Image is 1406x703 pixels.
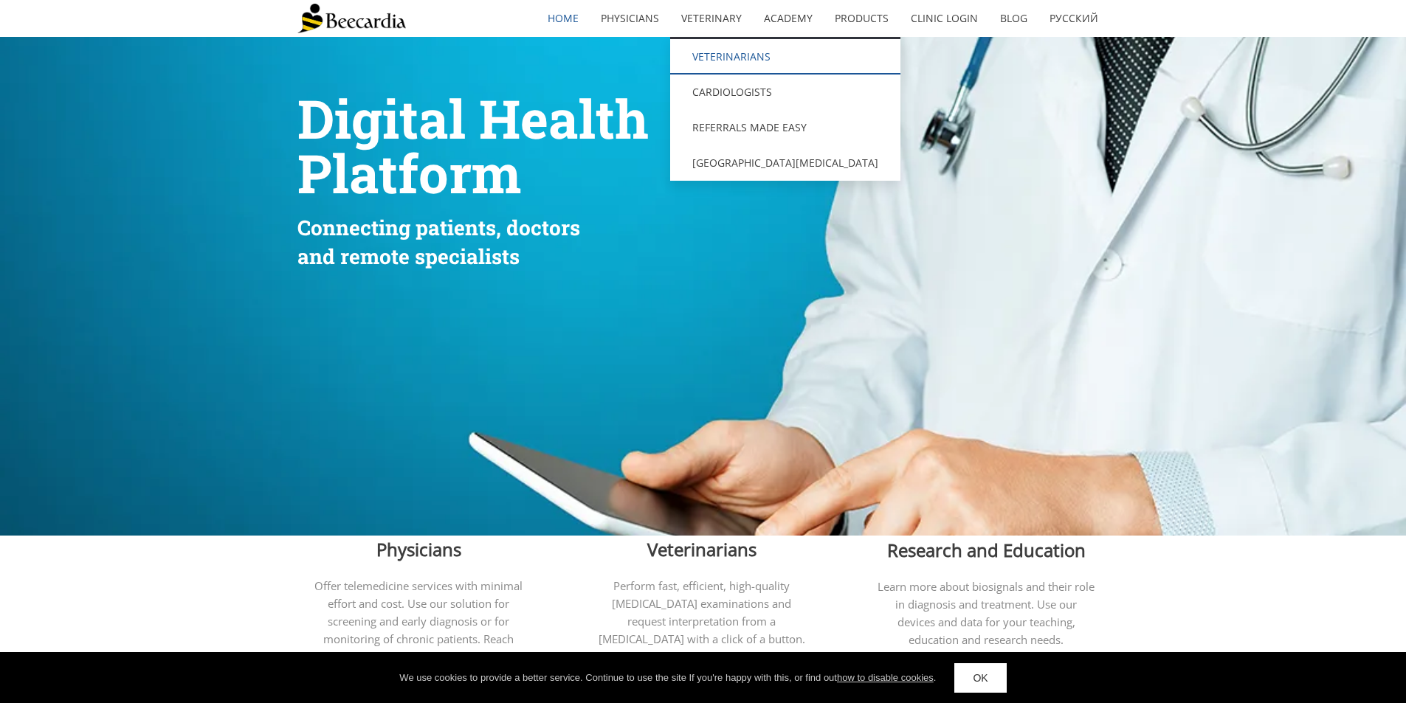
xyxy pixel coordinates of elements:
span: Learn more about biosignals and their role in diagnosis and treatment. Use our devices and data f... [878,579,1095,647]
span: Platform [297,138,521,208]
a: Clinic Login [900,1,989,35]
span: Connecting patients, doctors [297,214,580,241]
div: We use cookies to provide a better service. Continue to use the site If you're happy with this, o... [399,671,936,685]
a: Referrals Made Easy [670,110,900,145]
a: OK [954,663,1006,693]
span: and remote specialists [297,243,520,270]
a: Veterinarians [670,39,900,75]
img: Beecardia [297,4,406,33]
a: Physicians [590,1,670,35]
a: Cardiologists [670,75,900,110]
a: Academy [753,1,824,35]
span: Veterinarians [647,537,757,561]
a: Veterinary [670,1,753,35]
span: Research and Education [887,538,1086,562]
span: Offer telemedicine services with minimal effort and cost. Use our solution for screening and earl... [314,578,523,682]
a: Blog [989,1,1038,35]
a: Русский [1038,1,1109,35]
span: Physicians [376,537,461,561]
span: Perform fast, efficient, high-quality [MEDICAL_DATA] examinations and request interpretation from... [599,578,805,646]
a: [GEOGRAPHIC_DATA][MEDICAL_DATA] [670,145,900,181]
a: how to disable cookies [837,672,934,683]
a: Products [824,1,900,35]
span: Digital Health [297,83,649,153]
a: home [537,1,590,35]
